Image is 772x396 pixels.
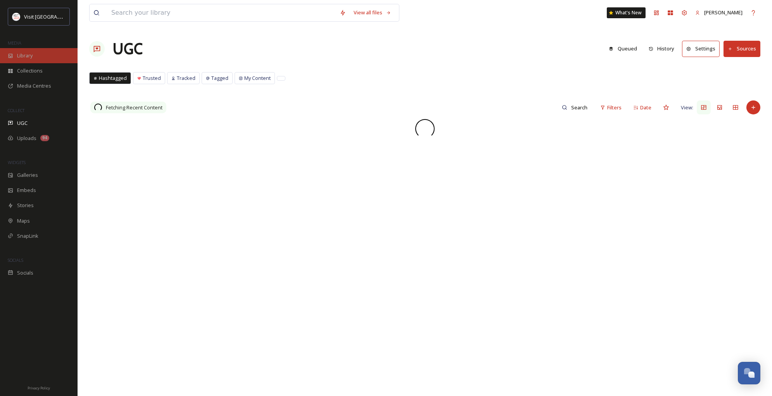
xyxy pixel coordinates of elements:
[244,74,271,82] span: My Content
[40,135,49,141] div: 94
[645,41,682,56] a: History
[112,37,143,61] a: UGC
[17,67,43,74] span: Collections
[107,4,336,21] input: Search your library
[8,159,26,165] span: WIDGETS
[682,41,720,57] button: Settings
[738,362,760,384] button: Open Chat
[12,13,20,21] img: download%20(3).png
[682,41,724,57] a: Settings
[28,383,50,392] a: Privacy Policy
[143,74,161,82] span: Trusted
[8,107,24,113] span: COLLECT
[28,386,50,391] span: Privacy Policy
[704,9,743,16] span: [PERSON_NAME]
[645,41,679,56] button: History
[24,13,84,20] span: Visit [GEOGRAPHIC_DATA]
[17,269,33,277] span: Socials
[106,104,162,111] span: Fetching Recent Content
[17,52,33,59] span: Library
[8,40,21,46] span: MEDIA
[605,41,641,56] button: Queued
[640,104,651,111] span: Date
[211,74,228,82] span: Tagged
[17,232,38,240] span: SnapLink
[567,100,592,115] input: Search
[607,104,622,111] span: Filters
[691,5,746,20] a: [PERSON_NAME]
[17,217,30,225] span: Maps
[17,202,34,209] span: Stories
[17,135,36,142] span: Uploads
[350,5,395,20] a: View all files
[607,7,646,18] a: What's New
[99,74,127,82] span: Hashtagged
[724,41,760,57] button: Sources
[17,171,38,179] span: Galleries
[605,41,645,56] a: Queued
[177,74,195,82] span: Tracked
[8,257,23,263] span: SOCIALS
[17,82,51,90] span: Media Centres
[17,187,36,194] span: Embeds
[681,104,693,111] span: View:
[17,119,28,127] span: UGC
